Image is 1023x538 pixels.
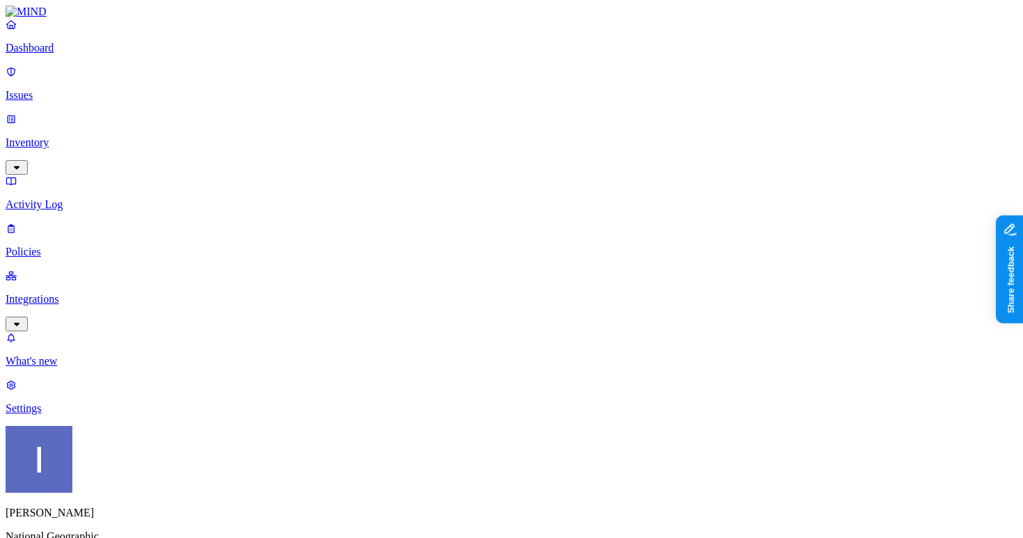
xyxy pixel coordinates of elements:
a: Inventory [6,113,1017,173]
a: Activity Log [6,175,1017,211]
p: Dashboard [6,42,1017,54]
a: Dashboard [6,18,1017,54]
a: Settings [6,379,1017,415]
p: Issues [6,89,1017,102]
p: [PERSON_NAME] [6,507,1017,519]
a: Policies [6,222,1017,258]
img: MIND [6,6,47,18]
a: Issues [6,65,1017,102]
a: What's new [6,331,1017,367]
p: Integrations [6,293,1017,306]
img: Itai Schwartz [6,426,72,493]
p: Policies [6,246,1017,258]
p: Settings [6,402,1017,415]
p: What's new [6,355,1017,367]
a: MIND [6,6,1017,18]
p: Inventory [6,136,1017,149]
p: Activity Log [6,198,1017,211]
a: Integrations [6,269,1017,329]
